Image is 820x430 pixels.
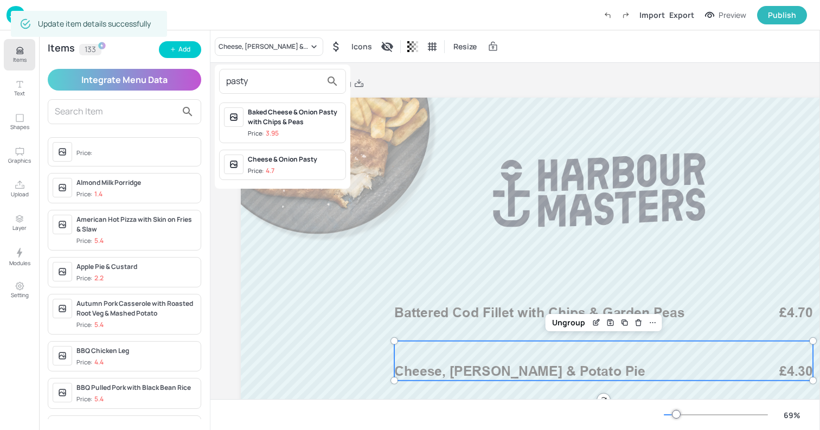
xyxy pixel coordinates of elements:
button: search [322,70,343,92]
p: 3.95 [266,130,279,137]
div: Update item details successfully [38,14,151,34]
div: Baked Cheese & Onion Pasty with Chips & Peas [248,107,341,127]
div: Price: [248,166,274,176]
p: 4.7 [266,167,274,175]
div: Cheese & Onion Pasty [248,155,341,164]
input: Search Item [226,73,322,90]
div: Price: [248,129,279,138]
